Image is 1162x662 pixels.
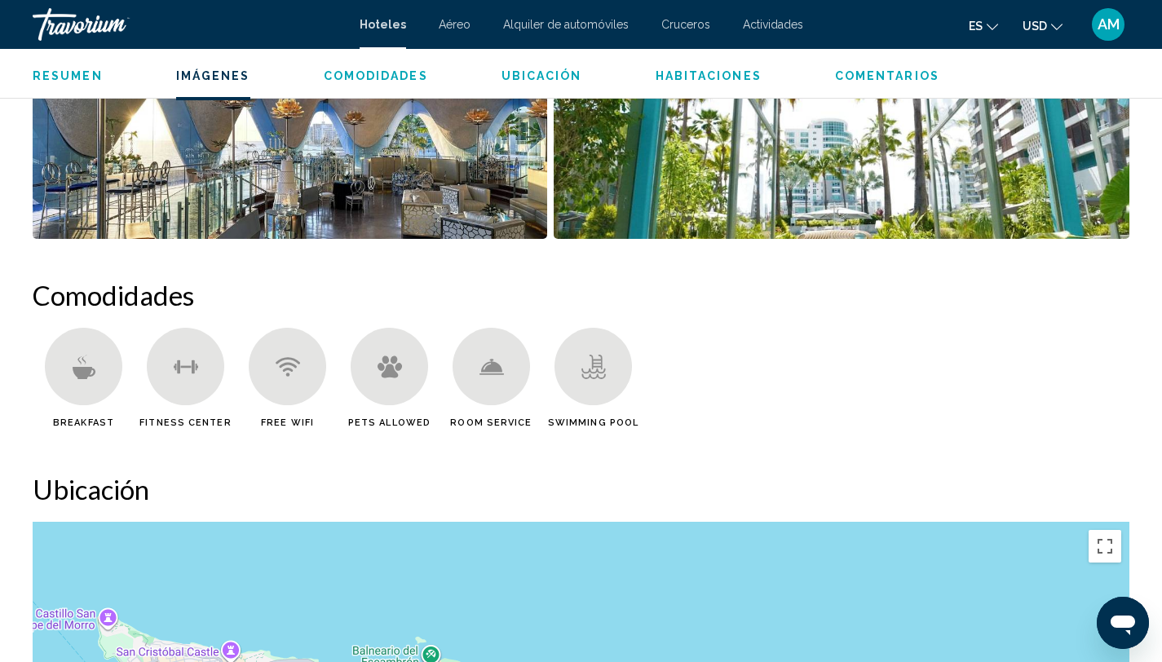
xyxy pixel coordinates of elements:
[176,68,250,83] button: Imágenes
[661,18,710,31] a: Cruceros
[33,473,1129,505] h2: Ubicación
[501,68,582,83] button: Ubicación
[53,417,114,428] span: Breakfast
[1098,16,1120,33] span: AM
[139,417,231,428] span: Fitness Center
[348,417,431,428] span: Pets Allowed
[439,18,471,31] a: Aéreo
[33,279,1129,311] h2: Comodidades
[176,69,250,82] span: Imágenes
[1089,530,1121,563] button: Toggle fullscreen view
[969,14,998,38] button: Change language
[554,36,1129,240] button: Open full-screen image slider
[1097,597,1149,649] iframe: Button to launch messaging window
[324,68,428,83] button: Comodidades
[33,68,103,83] button: Resumen
[656,69,762,82] span: Habitaciones
[743,18,803,31] a: Actividades
[835,69,939,82] span: Comentarios
[503,18,629,31] a: Alquiler de automóviles
[450,417,532,428] span: Room Service
[835,68,939,83] button: Comentarios
[1087,7,1129,42] button: User Menu
[1023,14,1063,38] button: Change currency
[261,417,314,428] span: Free WiFi
[33,8,343,41] a: Travorium
[360,18,406,31] a: Hoteles
[501,69,582,82] span: Ubicación
[656,68,762,83] button: Habitaciones
[969,20,983,33] span: es
[548,417,638,428] span: Swimming Pool
[324,69,428,82] span: Comodidades
[33,36,547,240] button: Open full-screen image slider
[1023,20,1047,33] span: USD
[33,69,103,82] span: Resumen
